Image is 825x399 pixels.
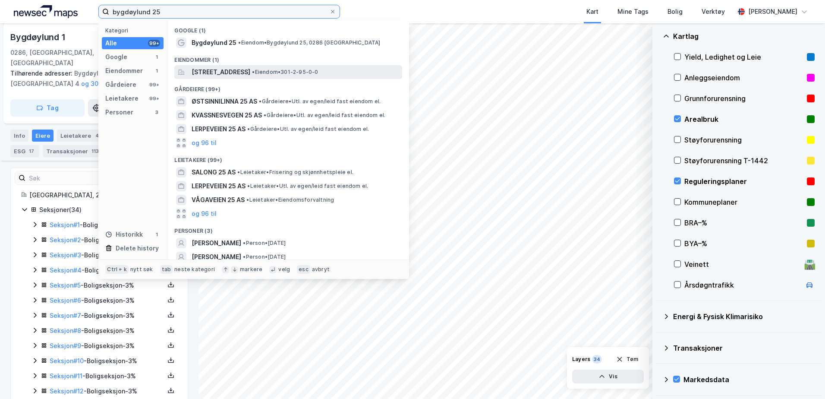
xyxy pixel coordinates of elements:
[167,150,409,165] div: Leietakere (99+)
[39,205,177,215] div: Seksjoner ( 34 )
[684,73,803,83] div: Anleggseiendom
[673,31,815,41] div: Kartlag
[32,130,54,142] div: Eiere
[592,355,602,364] div: 34
[684,135,803,145] div: Støyforurensning
[105,66,143,76] div: Eiendommer
[238,39,241,46] span: •
[29,190,177,200] div: [GEOGRAPHIC_DATA], 2/95
[782,358,825,399] div: Kontrollprogram for chat
[50,386,164,396] div: - Boligseksjon - 3%
[312,266,330,273] div: avbryt
[148,81,160,88] div: 99+
[192,67,250,77] span: [STREET_ADDRESS]
[247,126,250,132] span: •
[50,236,81,244] a: Seksjon#2
[50,326,164,336] div: - Boligseksjon - 3%
[804,259,816,270] div: 🛣️
[10,145,39,157] div: ESG
[10,130,28,142] div: Info
[50,341,164,351] div: - Boligseksjon - 3%
[683,374,815,385] div: Markedsdata
[153,54,160,60] div: 1
[105,52,127,62] div: Google
[684,280,801,290] div: Årsdøgntrafikk
[237,169,240,175] span: •
[50,357,84,364] a: Seksjon#10
[10,70,74,77] span: Tilhørende adresser:
[50,250,164,260] div: - Boligseksjon - 3%
[748,6,797,17] div: [PERSON_NAME]
[684,52,803,62] div: Yield, Ledighet og Leie
[50,221,80,228] a: Seksjon#1
[192,110,262,120] span: KVASSNESVEGEN 25 AS
[10,47,123,68] div: 0286, [GEOGRAPHIC_DATA], [GEOGRAPHIC_DATA]
[57,130,105,142] div: Leietakere
[14,5,78,18] img: logo.a4113a55bc3d86da70a041830d287a7e.svg
[105,38,117,48] div: Alle
[192,38,236,48] span: Bygdøylund 25
[50,280,164,291] div: - Boligseksjon - 3%
[278,266,290,273] div: velg
[105,229,143,240] div: Historikk
[192,252,241,262] span: [PERSON_NAME]
[160,265,173,274] div: tab
[153,231,160,238] div: 1
[105,27,164,34] div: Kategori
[50,266,82,274] a: Seksjon#4
[105,107,133,117] div: Personer
[673,311,815,322] div: Energi & Fysisk Klimarisiko
[192,124,246,134] span: LERPEVEIEN 25 AS
[684,197,803,207] div: Kommuneplaner
[105,93,139,104] div: Leietakere
[50,310,164,321] div: - Boligseksjon - 3%
[50,371,164,381] div: - Boligseksjon - 3%
[109,5,329,18] input: Søk på adresse, matrikkel, gårdeiere, leietakere eller personer
[50,251,81,259] a: Seksjon#3
[668,6,683,17] div: Bolig
[50,356,164,366] div: - Boligseksjon - 3%
[243,253,286,260] span: Person • [DATE]
[153,109,160,116] div: 3
[264,112,266,118] span: •
[243,240,246,246] span: •
[192,138,217,148] button: og 96 til
[243,240,286,247] span: Person • [DATE]
[572,356,590,363] div: Layers
[192,209,217,219] button: og 96 til
[27,147,36,155] div: 17
[264,112,385,119] span: Gårdeiere • Utl. av egen/leid fast eiendom el.
[246,196,249,203] span: •
[148,40,160,47] div: 99+
[50,295,164,306] div: - Boligseksjon - 3%
[240,266,262,273] div: markere
[192,195,245,205] span: VÅGAVEIEN 25 AS
[702,6,725,17] div: Verktøy
[252,69,255,75] span: •
[116,243,159,253] div: Delete history
[167,221,409,236] div: Personer (3)
[167,20,409,36] div: Google (1)
[572,370,644,383] button: Vis
[105,265,129,274] div: Ctrl + k
[782,358,825,399] iframe: Chat Widget
[247,126,369,133] span: Gårdeiere • Utl. av egen/leid fast eiendom el.
[90,147,101,155] div: 113
[10,68,181,89] div: Bygdøylund 2, Bygdøylund 3, [GEOGRAPHIC_DATA] 4
[684,218,803,228] div: BRA–%
[50,265,164,275] div: - Boligseksjon - 3%
[684,176,803,187] div: Reguleringsplaner
[50,235,164,245] div: - Boligseksjon - 3%
[25,171,120,184] input: Søk
[167,79,409,95] div: Gårdeiere (99+)
[673,343,815,353] div: Transaksjoner
[297,265,310,274] div: esc
[243,253,246,260] span: •
[50,297,81,304] a: Seksjon#6
[10,99,85,117] button: Tag
[237,169,353,176] span: Leietaker • Frisering og skjønnhetspleie el.
[50,372,82,380] a: Seksjon#11
[252,69,318,76] span: Eiendom • 301-2-95-0-0
[192,181,246,191] span: LERPEVEIEN 25 AS
[238,39,380,46] span: Eiendom • Bygdøylund 25, 0286 [GEOGRAPHIC_DATA]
